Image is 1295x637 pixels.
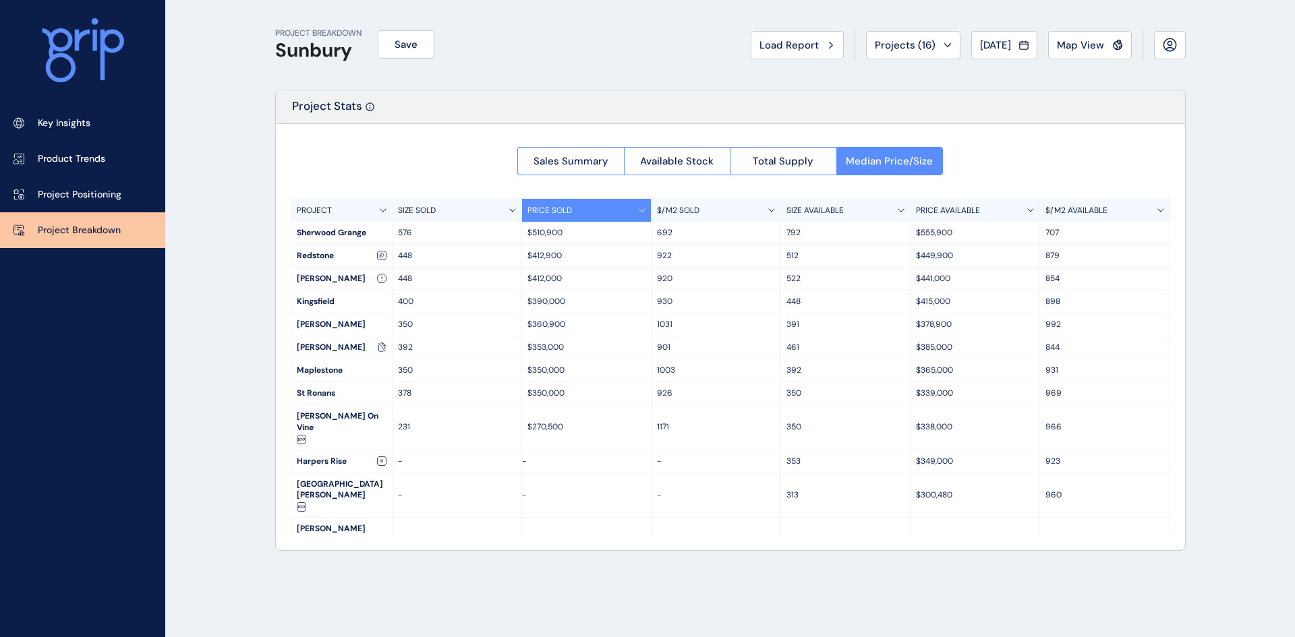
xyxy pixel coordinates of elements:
p: - [398,489,516,501]
p: - [657,456,775,467]
p: $365,000 [916,365,1034,376]
p: $300,480 [916,489,1034,501]
div: St Ronans [291,382,392,404]
p: Project Breakdown [38,224,121,237]
div: Maplestone [291,359,392,382]
p: $378,900 [916,319,1034,330]
p: 844 [1045,342,1164,353]
div: [PERSON_NAME] [291,268,392,290]
button: Available Stock [624,147,730,175]
p: - [522,489,651,501]
p: $360,900 [527,319,645,330]
p: 966 [1045,421,1164,433]
p: 350 [398,365,516,376]
p: $350,000 [527,365,645,376]
p: 392 [786,365,904,376]
p: 969 [1045,388,1164,399]
p: 448 [398,273,516,284]
button: Sales Summary [517,147,624,175]
p: PROJECT [297,205,332,216]
p: $/M2 AVAILABLE [1045,205,1107,216]
div: Kingsfield [291,291,392,313]
p: 448 [398,250,516,262]
p: 231 [398,421,516,433]
span: Total Supply [753,154,813,168]
p: 920 [657,273,775,284]
p: - [657,489,775,501]
div: Harpers Rise [291,450,392,473]
p: 1031 [657,319,775,330]
p: $390,000 [527,296,645,307]
p: 350 [786,421,904,433]
button: Map View [1048,31,1132,59]
p: 960 [1045,489,1164,501]
p: 313 [786,489,904,501]
p: 400 [398,296,516,307]
p: 522 [786,273,904,284]
p: $449,900 [916,250,1034,262]
p: 350 [786,388,904,399]
p: - [657,535,775,546]
p: PRICE SOLD [527,205,572,216]
p: 353 [786,456,904,467]
p: $441,000 [916,273,1034,284]
p: 391 [786,319,904,330]
p: 854 [1045,273,1164,284]
p: $353,000 [527,342,645,353]
div: [GEOGRAPHIC_DATA][PERSON_NAME] [291,473,392,518]
div: [PERSON_NAME] Estate [291,518,392,562]
button: Load Report [751,31,844,59]
p: $385,000 [916,342,1034,353]
p: - [1045,535,1164,546]
div: [PERSON_NAME] [291,313,392,336]
span: Load Report [759,38,819,52]
p: 992 [1045,319,1164,330]
span: Save [395,38,418,51]
p: - [398,456,516,467]
p: Product Trends [38,152,105,166]
p: - [398,535,516,546]
p: $/M2 SOLD [657,205,699,216]
span: Sales Summary [534,154,608,168]
p: - [522,535,651,546]
p: 931 [1045,365,1164,376]
button: [DATE] [971,31,1037,59]
p: PRICE AVAILABLE [916,205,980,216]
p: 930 [657,296,775,307]
p: 461 [786,342,904,353]
p: 350 [398,319,516,330]
p: 707 [1045,227,1164,239]
p: $349,000 [916,456,1034,467]
p: $415,000 [916,296,1034,307]
p: 1003 [657,365,775,376]
p: $338,000 [916,421,1034,433]
p: Key Insights [38,117,90,130]
p: PROJECT BREAKDOWN [275,28,362,39]
p: $412,900 [527,250,645,262]
p: Project Stats [292,98,362,123]
h1: Sunbury [275,39,362,62]
p: $339,000 [916,388,1034,399]
button: Projects (16) [866,31,960,59]
span: Available Stock [640,154,714,168]
p: $270,500 [527,421,645,433]
p: - [522,456,651,467]
span: [DATE] [980,38,1011,52]
p: - [911,535,1039,546]
p: $555,900 [916,227,1034,239]
p: $350,000 [527,388,645,399]
p: $412,000 [527,273,645,284]
p: 926 [657,388,775,399]
p: 792 [786,227,904,239]
div: [PERSON_NAME] On Vine [291,405,392,450]
p: Project Positioning [38,188,121,202]
p: 879 [1045,250,1164,262]
p: 901 [657,342,775,353]
p: 378 [398,388,516,399]
span: Projects ( 16 ) [875,38,936,52]
button: Total Supply [730,147,836,175]
p: $510,900 [527,227,645,239]
p: 923 [1045,456,1164,467]
p: 576 [398,227,516,239]
p: 1171 [657,421,775,433]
